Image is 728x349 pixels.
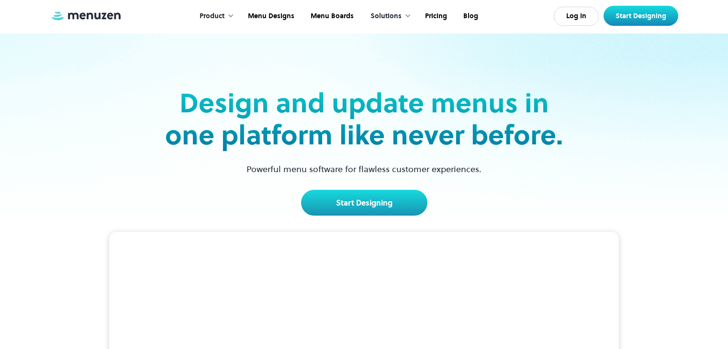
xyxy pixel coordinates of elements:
[554,7,599,26] a: Log In
[361,1,416,31] div: Solutions
[370,11,402,22] div: Solutions
[302,1,361,31] a: Menu Boards
[454,1,485,31] a: Blog
[416,1,454,31] a: Pricing
[604,6,678,26] a: Start Designing
[162,87,566,151] h2: Design and update menus in one platform like never before.
[190,1,239,31] div: Product
[235,163,493,175] p: Powerful menu software for flawless customer experiences.
[200,11,224,22] div: Product
[301,190,427,216] a: Start Designing
[239,1,302,31] a: Menu Designs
